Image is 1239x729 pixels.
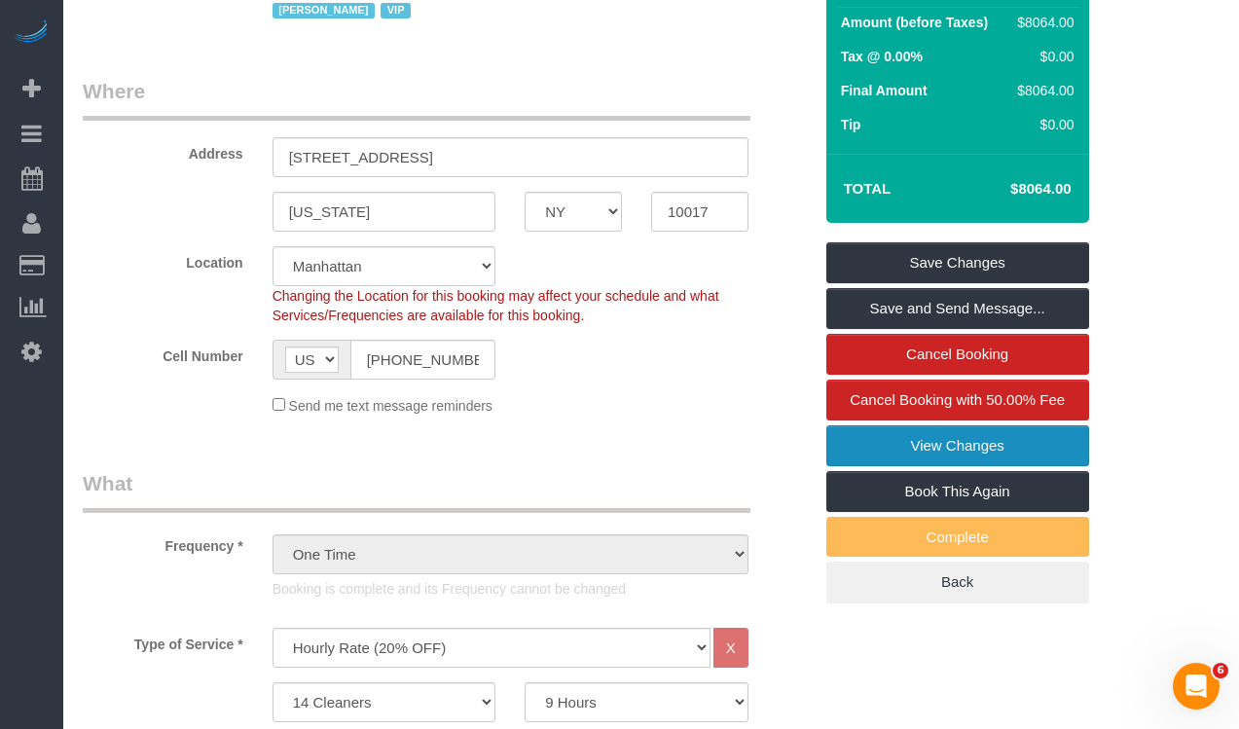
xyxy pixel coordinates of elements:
[841,81,928,100] label: Final Amount
[1011,47,1074,66] div: $0.00
[841,115,861,134] label: Tip
[826,425,1089,466] a: View Changes
[953,181,1071,198] h4: $8064.00
[1213,663,1228,678] span: 6
[826,471,1089,512] a: Book This Again
[68,628,258,654] label: Type of Service *
[381,3,411,18] span: VIP
[350,340,496,380] input: Cell Number
[273,579,748,599] p: Booking is complete and its Frequency cannot be changed
[289,398,492,414] span: Send me text message reminders
[68,246,258,273] label: Location
[83,469,750,513] legend: What
[273,288,719,323] span: Changing the Location for this booking may affect your schedule and what Services/Frequencies are...
[850,391,1065,408] span: Cancel Booking with 50.00% Fee
[841,47,923,66] label: Tax @ 0.00%
[826,562,1089,602] a: Back
[83,77,750,121] legend: Where
[826,242,1089,283] a: Save Changes
[1173,663,1220,710] iframe: Intercom live chat
[826,380,1089,420] a: Cancel Booking with 50.00% Fee
[12,19,51,47] img: Automaid Logo
[273,192,496,232] input: City
[68,340,258,366] label: Cell Number
[1011,81,1074,100] div: $8064.00
[651,192,748,232] input: Zip Code
[826,334,1089,375] a: Cancel Booking
[841,13,988,32] label: Amount (before Taxes)
[1011,13,1074,32] div: $8064.00
[844,180,892,197] strong: Total
[68,137,258,164] label: Address
[1011,115,1074,134] div: $0.00
[68,529,258,556] label: Frequency *
[273,3,375,18] span: [PERSON_NAME]
[826,288,1089,329] a: Save and Send Message...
